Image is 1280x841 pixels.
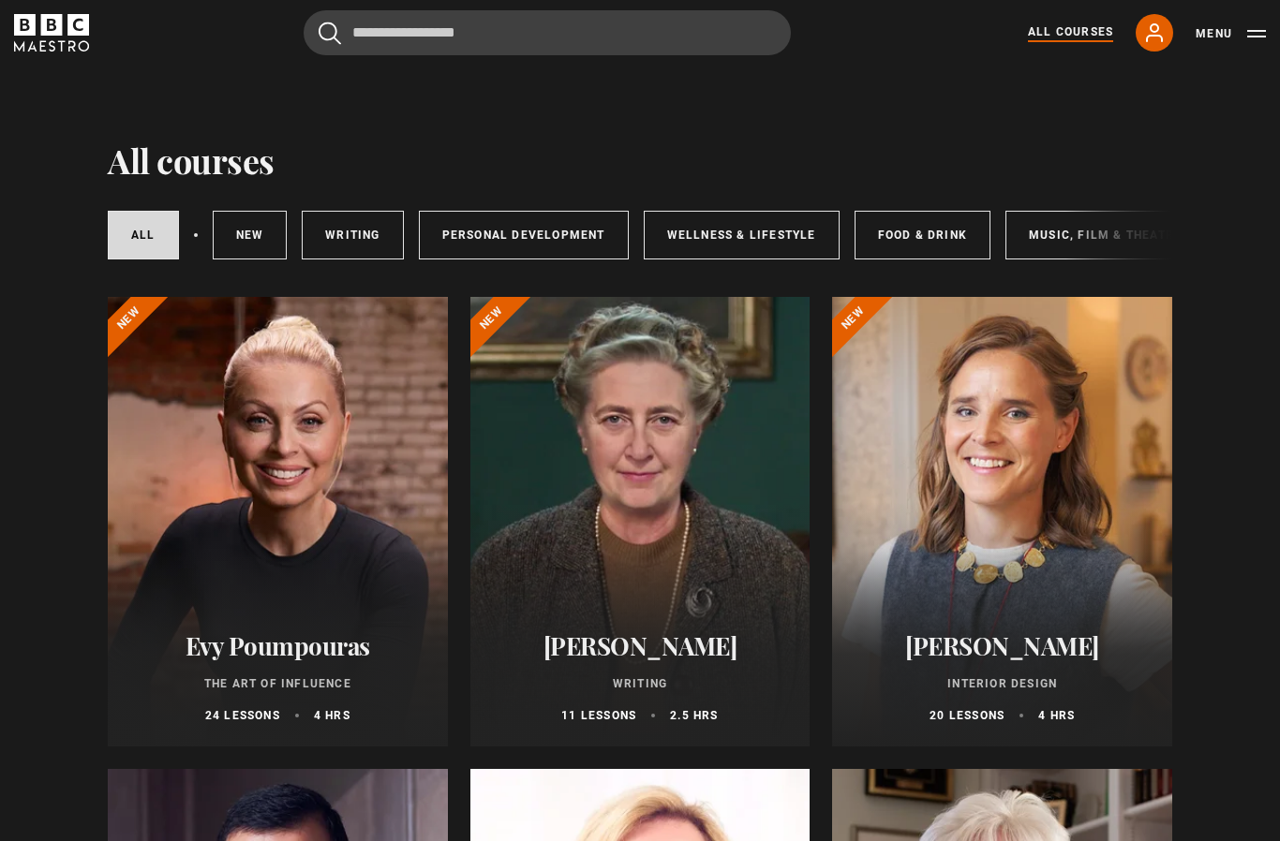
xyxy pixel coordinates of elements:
[493,675,788,692] p: Writing
[419,211,629,259] a: Personal Development
[832,297,1172,746] a: [PERSON_NAME] Interior Design 20 lessons 4 hrs New
[108,297,448,746] a: Evy Poumpouras The Art of Influence 24 lessons 4 hrs New
[14,14,89,52] svg: BBC Maestro
[561,707,636,724] p: 11 lessons
[304,10,791,55] input: Search
[855,675,1150,692] p: Interior Design
[205,707,280,724] p: 24 lessons
[302,211,403,259] a: Writing
[1196,24,1266,43] button: Toggle navigation
[470,297,811,746] a: [PERSON_NAME] Writing 11 lessons 2.5 hrs New
[108,140,275,180] h1: All courses
[493,631,788,660] h2: [PERSON_NAME]
[108,211,179,259] a: All
[644,211,840,259] a: Wellness & Lifestyle
[855,211,990,259] a: Food & Drink
[213,211,288,259] a: New
[130,675,425,692] p: The Art of Influence
[130,631,425,660] h2: Evy Poumpouras
[670,707,718,724] p: 2.5 hrs
[1028,23,1113,42] a: All Courses
[319,22,341,45] button: Submit the search query
[1005,211,1205,259] a: Music, Film & Theatre
[855,631,1150,660] h2: [PERSON_NAME]
[314,707,350,724] p: 4 hrs
[930,707,1005,724] p: 20 lessons
[1038,707,1075,724] p: 4 hrs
